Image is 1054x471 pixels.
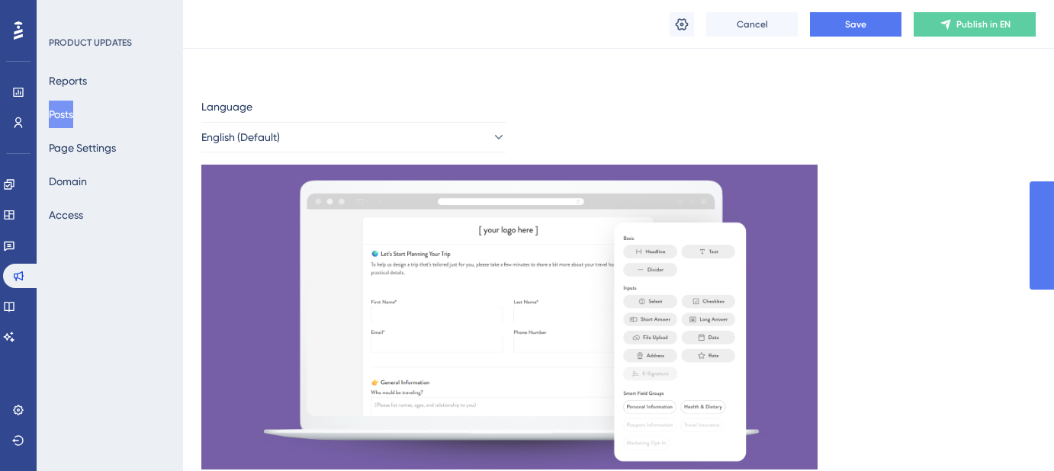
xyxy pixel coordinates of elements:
[201,98,252,116] span: Language
[201,165,818,469] img: file-1755786103120.png
[810,12,901,37] button: Save
[914,12,1036,37] button: Publish in EN
[49,37,132,49] div: PRODUCT UPDATES
[956,18,1011,30] span: Publish in EN
[49,101,73,128] button: Posts
[706,12,798,37] button: Cancel
[845,18,866,30] span: Save
[49,67,87,95] button: Reports
[201,128,280,146] span: English (Default)
[201,122,506,152] button: English (Default)
[737,18,768,30] span: Cancel
[49,201,83,229] button: Access
[49,134,116,162] button: Page Settings
[49,168,87,195] button: Domain
[990,411,1036,457] iframe: UserGuiding AI Assistant Launcher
